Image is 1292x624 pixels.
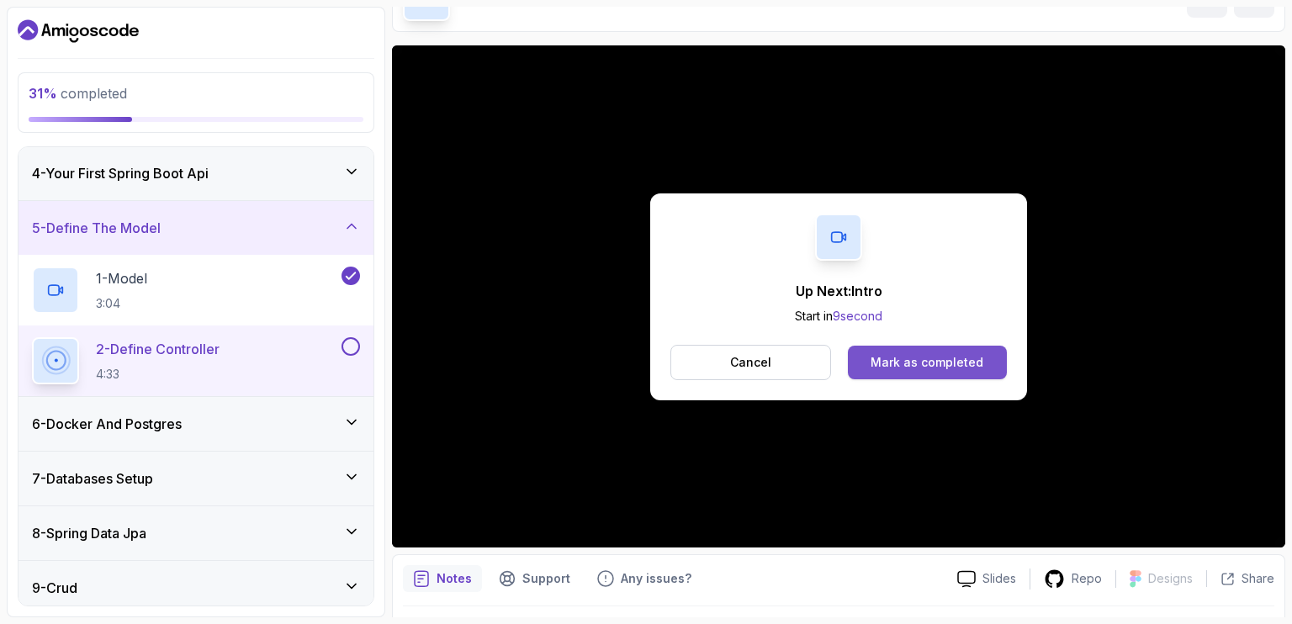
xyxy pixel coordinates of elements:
[670,345,831,380] button: Cancel
[730,354,771,371] p: Cancel
[833,309,882,323] span: 9 second
[403,565,482,592] button: notes button
[1242,570,1274,587] p: Share
[18,18,139,45] a: Dashboard
[19,561,373,615] button: 9-Crud
[96,339,220,359] p: 2 - Define Controller
[621,570,691,587] p: Any issues?
[19,201,373,255] button: 5-Define The Model
[944,570,1030,588] a: Slides
[96,366,220,383] p: 4:33
[1206,570,1274,587] button: Share
[32,337,360,384] button: 2-Define Controller4:33
[19,506,373,560] button: 8-Spring Data Jpa
[871,354,983,371] div: Mark as completed
[795,308,882,325] p: Start in
[19,397,373,451] button: 6-Docker And Postgres
[32,578,77,598] h3: 9 - Crud
[32,468,153,489] h3: 7 - Databases Setup
[32,267,360,314] button: 1-Model3:04
[522,570,570,587] p: Support
[32,414,182,434] h3: 6 - Docker And Postgres
[1072,570,1102,587] p: Repo
[982,570,1016,587] p: Slides
[392,45,1285,547] iframe: 2 - Define Controller
[19,452,373,505] button: 7-Databases Setup
[19,146,373,200] button: 4-Your First Spring Boot Api
[96,268,147,288] p: 1 - Model
[32,163,209,183] h3: 4 - Your First Spring Boot Api
[32,218,161,238] h3: 5 - Define The Model
[848,346,1007,379] button: Mark as completed
[1148,570,1193,587] p: Designs
[1030,568,1115,590] a: Repo
[96,295,147,312] p: 3:04
[32,523,146,543] h3: 8 - Spring Data Jpa
[795,281,882,301] p: Up Next: Intro
[489,565,580,592] button: Support button
[29,85,57,102] span: 31 %
[437,570,472,587] p: Notes
[29,85,127,102] span: completed
[587,565,702,592] button: Feedback button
